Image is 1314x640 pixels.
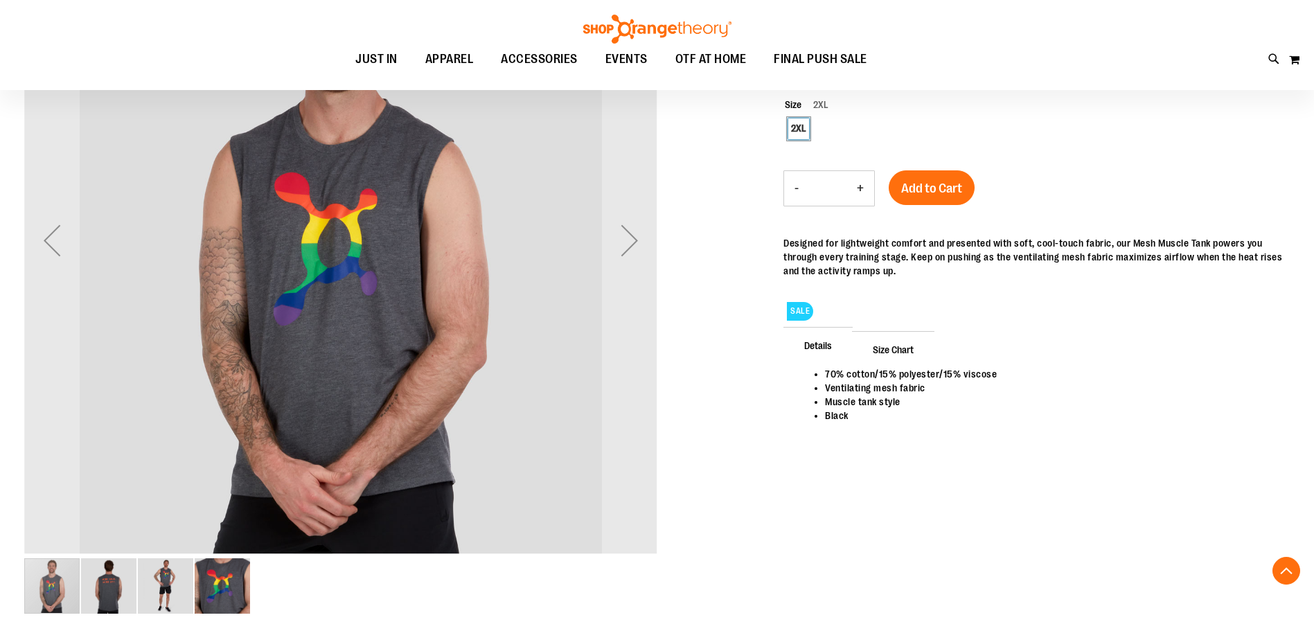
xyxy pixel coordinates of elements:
[846,171,874,206] button: Increase product quantity
[774,44,867,75] span: FINAL PUSH SALE
[825,381,1276,395] li: Ventilating mesh fabric
[81,558,136,614] img: Alternate image #1 for 1532404
[341,44,411,75] a: JUST IN
[425,44,474,75] span: APPAREL
[581,15,734,44] img: Shop Orangetheory
[785,99,801,110] span: Size
[760,44,881,75] a: FINAL PUSH SALE
[195,558,250,614] img: Alternate image #3 for 1532404
[195,557,250,615] div: image 4 of 4
[24,557,81,615] div: image 1 of 4
[138,557,195,615] div: image 3 of 4
[662,44,761,75] a: OTF AT HOME
[801,99,828,110] span: 2XL
[138,558,193,614] img: Alternate image #2 for 1532404
[501,44,578,75] span: ACCESSORIES
[825,367,1276,381] li: 70% cotton/15% polyester/15% viscose
[825,395,1276,409] li: Muscle tank style
[81,557,138,615] div: image 2 of 4
[605,44,648,75] span: EVENTS
[355,44,398,75] span: JUST IN
[592,44,662,75] a: EVENTS
[675,44,747,75] span: OTF AT HOME
[901,181,962,196] span: Add to Cart
[411,44,488,75] a: APPAREL
[487,44,592,75] a: ACCESSORIES
[852,331,934,367] span: Size Chart
[809,172,846,205] input: Product quantity
[787,302,813,321] span: SALE
[825,409,1276,423] li: Black
[1272,557,1300,585] button: Back To Top
[788,118,809,139] div: 2XL
[889,170,975,205] button: Add to Cart
[783,236,1290,278] div: Designed for lightweight comfort and presented with soft, cool-touch fabric, our Mesh Muscle Tank...
[783,327,853,363] span: Details
[784,171,809,206] button: Decrease product quantity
